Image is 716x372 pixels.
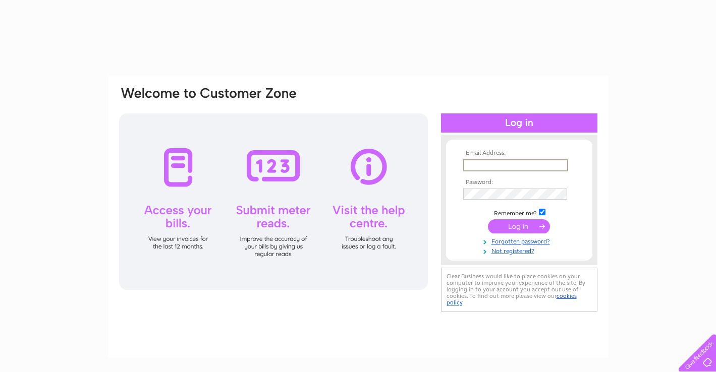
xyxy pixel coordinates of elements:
[488,219,550,233] input: Submit
[463,236,578,245] a: Forgotten password?
[463,245,578,255] a: Not registered?
[461,150,578,157] th: Email Address:
[447,292,577,306] a: cookies policy
[441,268,597,312] div: Clear Business would like to place cookies on your computer to improve your experience of the sit...
[461,179,578,186] th: Password:
[461,207,578,217] td: Remember me?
